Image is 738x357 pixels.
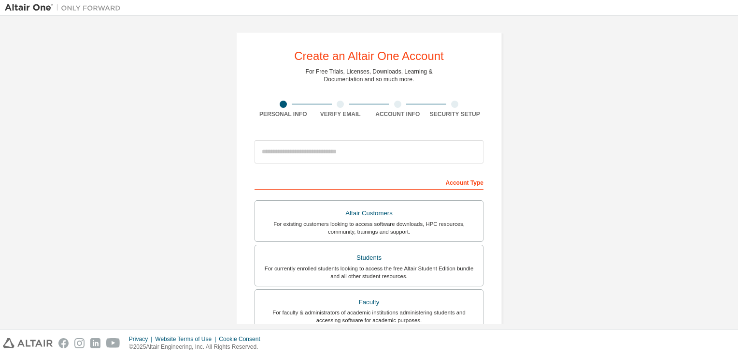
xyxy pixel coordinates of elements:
[261,296,477,309] div: Faculty
[261,207,477,220] div: Altair Customers
[106,338,120,348] img: youtube.svg
[312,110,369,118] div: Verify Email
[294,50,444,62] div: Create an Altair One Account
[261,251,477,265] div: Students
[155,335,219,343] div: Website Terms of Use
[261,265,477,280] div: For currently enrolled students looking to access the free Altair Student Edition bundle and all ...
[369,110,426,118] div: Account Info
[261,220,477,236] div: For existing customers looking to access software downloads, HPC resources, community, trainings ...
[5,3,126,13] img: Altair One
[58,338,69,348] img: facebook.svg
[3,338,53,348] img: altair_logo.svg
[426,110,484,118] div: Security Setup
[219,335,266,343] div: Cookie Consent
[90,338,100,348] img: linkedin.svg
[74,338,85,348] img: instagram.svg
[129,335,155,343] div: Privacy
[255,110,312,118] div: Personal Info
[255,174,483,190] div: Account Type
[306,68,433,83] div: For Free Trials, Licenses, Downloads, Learning & Documentation and so much more.
[129,343,266,351] p: © 2025 Altair Engineering, Inc. All Rights Reserved.
[261,309,477,324] div: For faculty & administrators of academic institutions administering students and accessing softwa...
